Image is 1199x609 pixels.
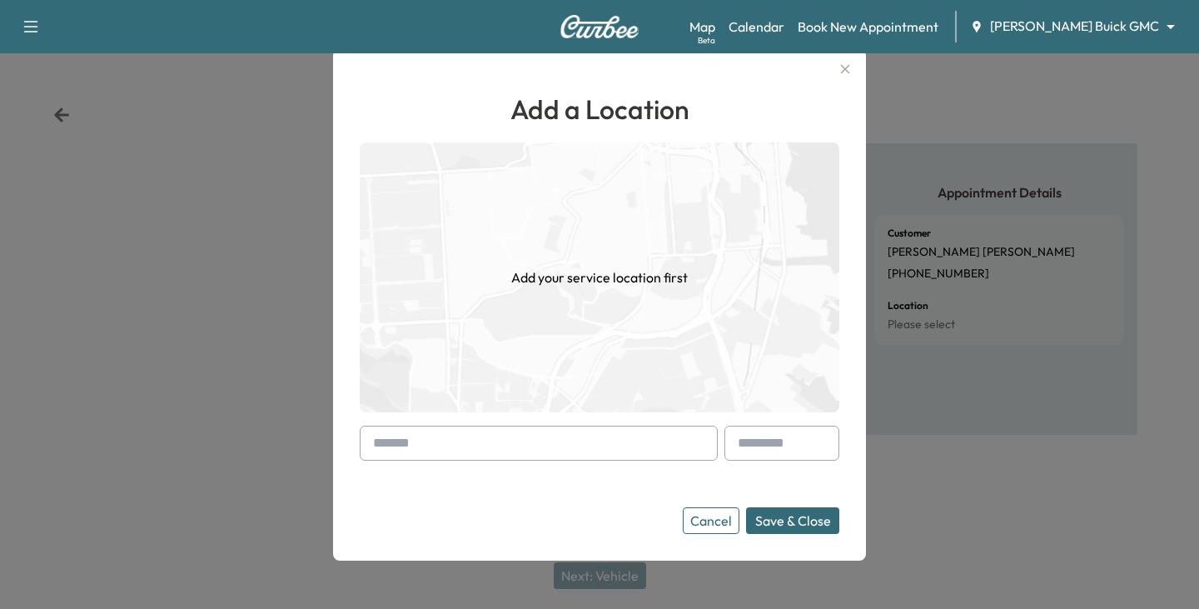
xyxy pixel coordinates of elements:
[360,142,839,412] img: empty-map-CL6vilOE.png
[511,267,688,287] h1: Add your service location first
[698,34,715,47] div: Beta
[689,17,715,37] a: MapBeta
[746,507,839,534] button: Save & Close
[990,17,1159,36] span: [PERSON_NAME] Buick GMC
[798,17,938,37] a: Book New Appointment
[560,15,639,38] img: Curbee Logo
[683,507,739,534] button: Cancel
[729,17,784,37] a: Calendar
[360,89,839,129] h1: Add a Location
